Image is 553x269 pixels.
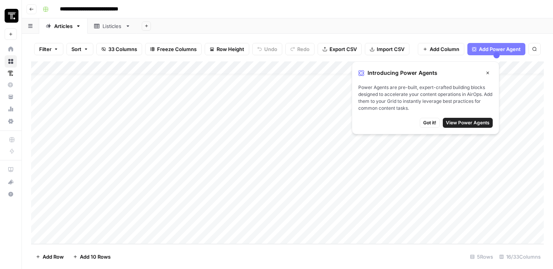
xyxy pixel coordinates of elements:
button: Row Height [205,43,249,55]
button: Sort [66,43,93,55]
button: Workspace: Thoughtspot [5,6,17,25]
button: Add Column [418,43,464,55]
button: Help + Support [5,188,17,200]
span: Redo [297,45,310,53]
button: Add 10 Rows [68,251,115,263]
span: Row Height [217,45,244,53]
button: Freeze Columns [145,43,202,55]
a: AirOps Academy [5,163,17,176]
button: Got it! [420,118,440,128]
div: 16/33 Columns [496,251,544,263]
button: Add Power Agent [467,43,525,55]
span: View Power Agents [446,119,490,126]
span: Add Row [43,253,64,261]
span: Export CSV [329,45,357,53]
span: Freeze Columns [157,45,197,53]
a: Browse [5,55,17,68]
span: Add 10 Rows [80,253,111,261]
span: Power Agents are pre-built, expert-crafted building blocks designed to accelerate your content op... [358,84,493,112]
div: Listicles [103,22,122,30]
button: Undo [252,43,282,55]
span: Sort [71,45,81,53]
img: em6uifynyh9mio6ldxz8kkfnatao [8,71,13,76]
div: 5 Rows [467,251,496,263]
button: What's new? [5,176,17,188]
a: Your Data [5,91,17,103]
a: Usage [5,103,17,115]
img: Thoughtspot Logo [5,9,18,23]
a: Home [5,43,17,55]
span: Filter [39,45,51,53]
span: Import CSV [377,45,404,53]
a: Listicles [88,18,137,34]
div: Articles [54,22,73,30]
a: Settings [5,115,17,127]
button: Export CSV [318,43,362,55]
button: Redo [285,43,315,55]
button: 33 Columns [96,43,142,55]
span: Undo [264,45,277,53]
button: View Power Agents [443,118,493,128]
button: Filter [34,43,63,55]
span: Got it! [423,119,436,126]
span: 33 Columns [108,45,137,53]
a: Articles [39,18,88,34]
span: Add Power Agent [479,45,521,53]
button: Import CSV [365,43,409,55]
div: Introducing Power Agents [358,68,493,78]
span: Add Column [430,45,459,53]
button: Add Row [31,251,68,263]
